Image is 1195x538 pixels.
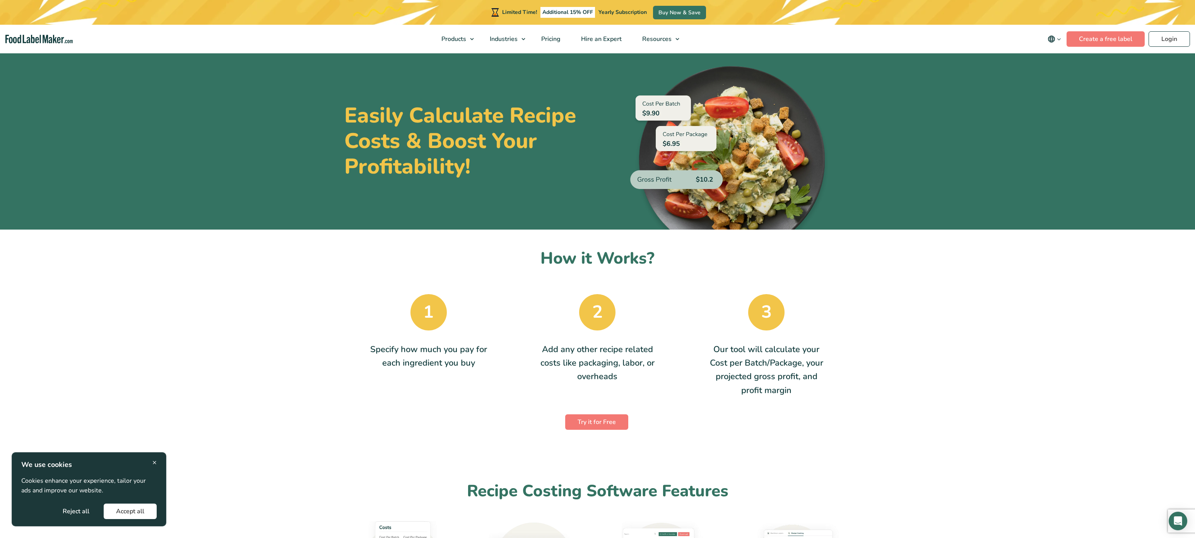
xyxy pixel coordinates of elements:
a: Industries [480,25,529,53]
p: Specify how much you pay for each ingredient you buy [370,343,487,370]
a: Buy Now & Save [653,6,706,19]
span: Additional 15% OFF [540,7,595,18]
strong: We use cookies [21,460,72,469]
a: Login [1149,31,1190,47]
a: Products [431,25,478,53]
p: Our tool will calculate your Cost per Batch/Package, your projected gross profit, and profit margin [708,343,825,397]
a: Pricing [531,25,569,53]
span: Industries [487,35,518,43]
div: Open Intercom Messenger [1169,512,1187,530]
span: Resources [640,35,672,43]
span: 2 [579,294,615,330]
span: × [152,457,157,468]
h2: How it Works? [344,248,851,269]
span: 3 [748,294,785,330]
h2: Recipe Costing Software Features [344,481,851,502]
span: Yearly Subscription [598,9,647,16]
h1: Easily Calculate Recipe Costs & Boost Your Profitability! [344,103,592,179]
p: Add any other recipe related costs like packaging, labor, or overheads [539,343,656,384]
p: Cookies enhance your experience, tailor your ads and improve our website. [21,476,157,496]
span: Products [439,35,467,43]
a: Create a free label [1067,31,1145,47]
a: Resources [632,25,683,53]
span: Limited Time! [502,9,537,16]
a: Try it for Free [565,414,628,430]
button: Accept all [104,504,157,519]
span: Hire an Expert [579,35,622,43]
button: Reject all [50,504,102,519]
span: 1 [410,294,447,330]
a: Hire an Expert [571,25,630,53]
span: Pricing [539,35,561,43]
